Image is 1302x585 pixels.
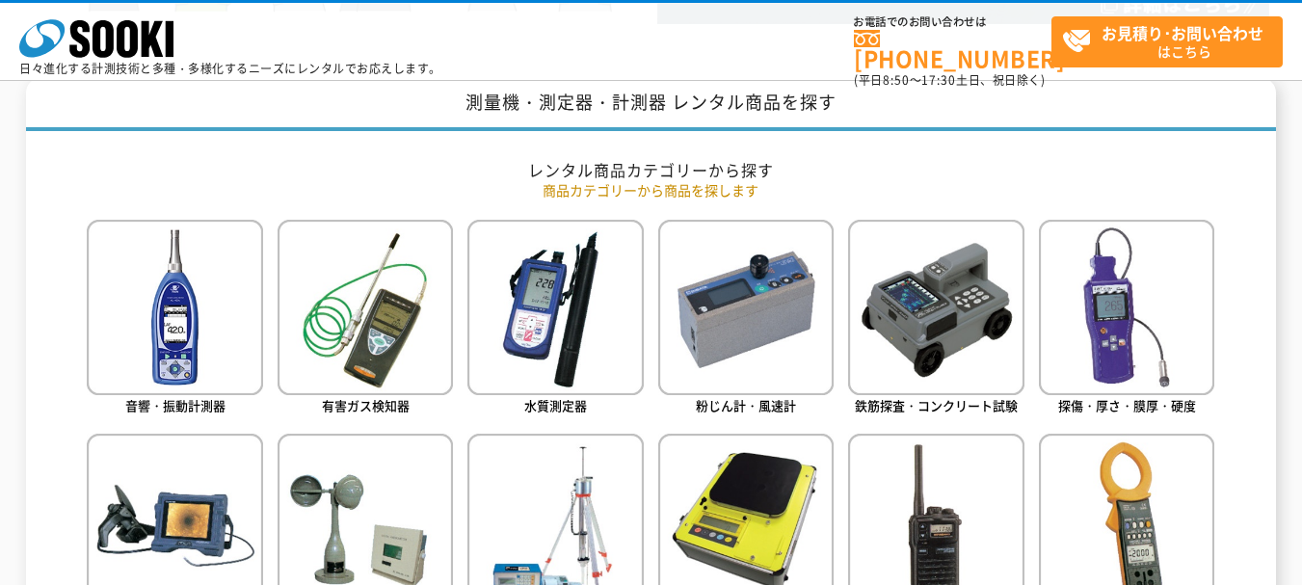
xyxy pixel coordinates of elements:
[696,396,796,414] span: 粉じん計・風速計
[87,160,1214,180] h2: レンタル商品カテゴリーから探す
[855,396,1018,414] span: 鉄筋探査・コンクリート試験
[19,63,441,74] p: 日々進化する計測技術と多種・多様化するニーズにレンタルでお応えします。
[1051,16,1283,67] a: お見積り･お問い合わせはこちら
[1102,21,1263,44] strong: お見積り･お問い合わせ
[26,78,1276,131] h1: 測量機・測定器・計測器 レンタル商品を探す
[1039,220,1214,419] a: 探傷・厚さ・膜厚・硬度
[921,71,956,89] span: 17:30
[278,220,453,419] a: 有害ガス検知器
[848,220,1023,395] img: 鉄筋探査・コンクリート試験
[87,220,262,395] img: 音響・振動計測器
[87,220,262,419] a: 音響・振動計測器
[125,396,226,414] span: 音響・振動計測器
[467,220,643,395] img: 水質測定器
[854,16,1051,28] span: お電話でのお問い合わせは
[883,71,910,89] span: 8:50
[854,30,1051,69] a: [PHONE_NUMBER]
[1039,220,1214,395] img: 探傷・厚さ・膜厚・硬度
[87,180,1214,200] p: 商品カテゴリーから商品を探します
[524,396,587,414] span: 水質測定器
[658,220,834,395] img: 粉じん計・風速計
[658,220,834,419] a: 粉じん計・風速計
[278,220,453,395] img: 有害ガス検知器
[467,220,643,419] a: 水質測定器
[322,396,410,414] span: 有害ガス検知器
[1062,17,1282,66] span: はこちら
[1058,396,1196,414] span: 探傷・厚さ・膜厚・硬度
[848,220,1023,419] a: 鉄筋探査・コンクリート試験
[854,71,1045,89] span: (平日 ～ 土日、祝日除く)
